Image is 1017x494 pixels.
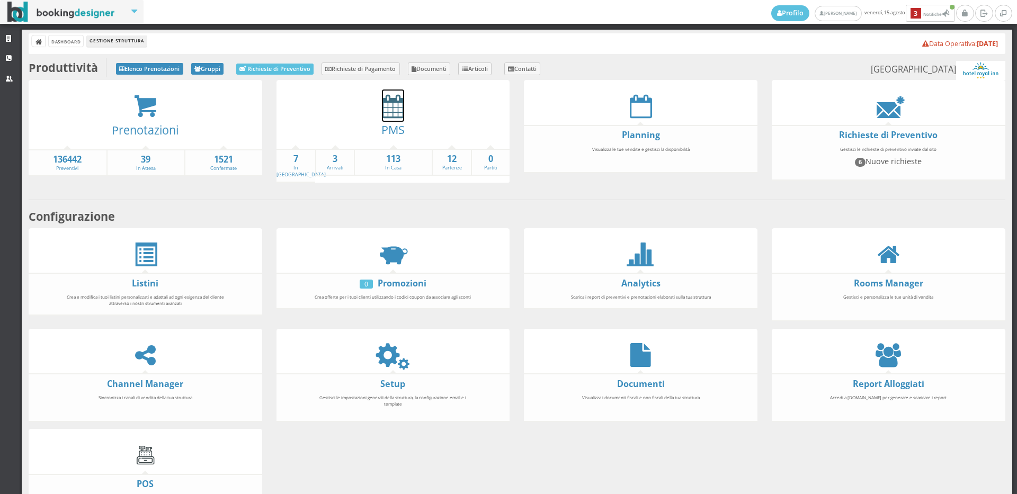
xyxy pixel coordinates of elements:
[112,122,179,138] a: Prenotazioni
[802,289,974,317] div: Gestisci e personalizza le tue unità di vendita
[29,154,106,172] a: 136442Preventivi
[108,154,184,172] a: 39In Attesa
[555,141,727,169] div: Visualizza le tue vendite e gestisci la disponibilità
[29,209,115,224] b: Configurazione
[307,289,479,305] div: Crea offerte per i tuoi clienti utilizzando i codici coupon da associare agli sconti
[191,63,224,75] a: Gruppi
[617,378,665,390] a: Documenti
[185,154,262,166] strong: 1521
[555,390,727,418] div: Visualizza i documenti fiscali e non fiscali della tua struttura
[355,153,432,165] strong: 113
[408,62,451,75] a: Documenti
[7,2,115,22] img: BookingDesigner.com
[906,5,955,22] button: 3Notifiche
[807,157,969,166] h4: Nuove richieste
[433,153,470,172] a: 12Partenze
[854,277,923,289] a: Rooms Manager
[956,61,1005,80] img: ea773b7e7d3611ed9c9d0608f5526cb6.png
[276,153,315,165] strong: 7
[360,280,373,289] div: 0
[621,277,661,289] a: Analytics
[853,378,924,390] a: Report Alloggiati
[137,478,154,490] a: POS
[236,64,314,75] a: Richieste di Preventivo
[29,60,98,75] b: Produttività
[504,62,541,75] a: Contatti
[307,390,479,418] div: Gestisci le impostazioni generali della struttura, la configurazione email e i template
[911,8,921,19] b: 3
[87,35,146,47] li: Gestione Struttura
[622,129,660,141] a: Planning
[378,277,426,289] a: Promozioni
[185,154,262,172] a: 1521Confermate
[771,5,956,22] span: venerdì, 15 agosto
[322,62,400,75] a: Richieste di Pagamento
[472,153,510,165] strong: 0
[132,277,158,289] a: Listini
[555,289,727,305] div: Scarica i report di preventivi e prenotazioni elaborati sulla tua struttura
[316,153,354,172] a: 3Arrivati
[871,61,1005,80] small: [GEOGRAPHIC_DATA]
[839,129,938,141] a: Richieste di Preventivo
[381,122,405,137] a: PMS
[977,39,998,48] b: [DATE]
[116,63,183,75] a: Elenco Prenotazioni
[29,154,106,166] strong: 136442
[855,158,866,166] span: 6
[802,141,974,176] div: Gestisci le richieste di preventivo inviate dal sito
[771,5,809,21] a: Profilo
[802,390,974,418] div: Accedi a [DOMAIN_NAME] per generare e scaricare i report
[815,6,862,21] a: [PERSON_NAME]
[133,443,157,467] img: cash-register.gif
[472,153,510,172] a: 0Partiti
[922,39,998,48] a: Data Operativa:[DATE]
[107,378,183,390] a: Channel Manager
[316,153,354,165] strong: 3
[355,153,432,172] a: 113In Casa
[108,154,184,166] strong: 39
[458,62,492,75] a: Articoli
[433,153,470,165] strong: 12
[59,289,231,311] div: Crea e modifica i tuoi listini personalizzati e adattali ad ogni esigenza del cliente attraverso ...
[276,153,326,178] a: 7In [GEOGRAPHIC_DATA]
[59,390,231,418] div: Sincronizza i canali di vendita della tua struttura
[49,35,83,47] a: Dashboard
[380,378,405,390] a: Setup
